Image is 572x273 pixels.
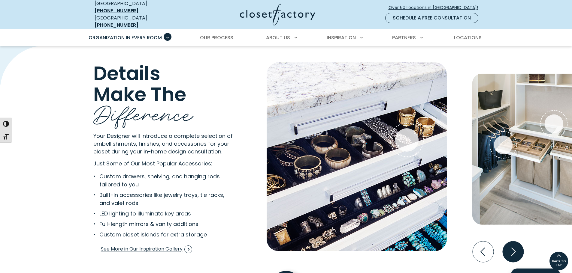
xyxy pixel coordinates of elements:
a: See More in Our Inspiration Gallery [101,243,192,255]
a: [PHONE_NUMBER] [95,22,138,28]
span: Partners [392,34,416,41]
span: See More in Our Inspiration Gallery [101,245,192,253]
span: Your Designer will introduce a complete selection of embellishments, finishes, and accessories fo... [93,132,233,155]
span: Inspiration [327,34,356,41]
span: Our Process [200,34,233,41]
span: Make The [93,81,186,108]
span: Over 60 Locations in [GEOGRAPHIC_DATA]! [389,4,483,11]
span: BACK TO TOP [549,260,568,267]
button: Next slide [500,239,526,265]
p: Just Some of Our Most Popular Accessories: [93,159,250,168]
span: Details [93,60,160,87]
li: Full-length mirrors & vanity additions [93,220,231,228]
li: LED lighting to illuminate key areas [93,209,231,218]
button: Previous slide [470,239,496,265]
li: Custom closet islands for extra storage [93,230,231,239]
div: [GEOGRAPHIC_DATA] [95,14,182,29]
nav: Primary Menu [84,29,488,46]
li: Custom drawers, shelving, and hanging rods tailored to you [93,172,231,188]
span: Difference [93,94,194,129]
img: Closet Factory Logo [240,4,315,25]
a: [PHONE_NUMBER] [95,7,138,14]
span: Organization in Every Room [89,34,162,41]
span: About Us [266,34,290,41]
a: Schedule a Free Consultation [385,13,478,23]
a: BACK TO TOP [549,251,568,271]
span: Locations [454,34,482,41]
li: Built-in accessories like jewelry trays, tie racks, and valet rods [93,191,231,207]
img: Velvet jewelry drawers [267,62,447,251]
a: Over 60 Locations in [GEOGRAPHIC_DATA]! [388,2,483,13]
